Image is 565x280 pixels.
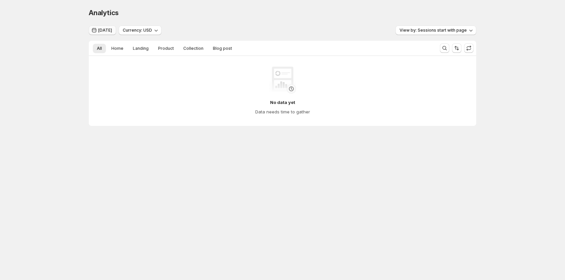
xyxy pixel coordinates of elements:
span: Analytics [89,9,119,17]
h4: Data needs time to gather [255,108,310,115]
span: [DATE] [98,28,112,33]
span: Currency: USD [123,28,152,33]
button: [DATE] [89,26,116,35]
button: Currency: USD [119,26,161,35]
button: Sort the results [452,43,461,53]
span: All [97,46,102,51]
span: Blog post [213,46,232,51]
span: Home [111,46,123,51]
span: View by: Sessions start with page [400,28,467,33]
h4: No data yet [270,99,295,106]
button: Search and filter results [440,43,449,53]
img: No data yet [269,67,296,94]
button: View by: Sessions start with page [396,26,476,35]
span: Product [158,46,174,51]
span: Landing [133,46,149,51]
span: Collection [183,46,203,51]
